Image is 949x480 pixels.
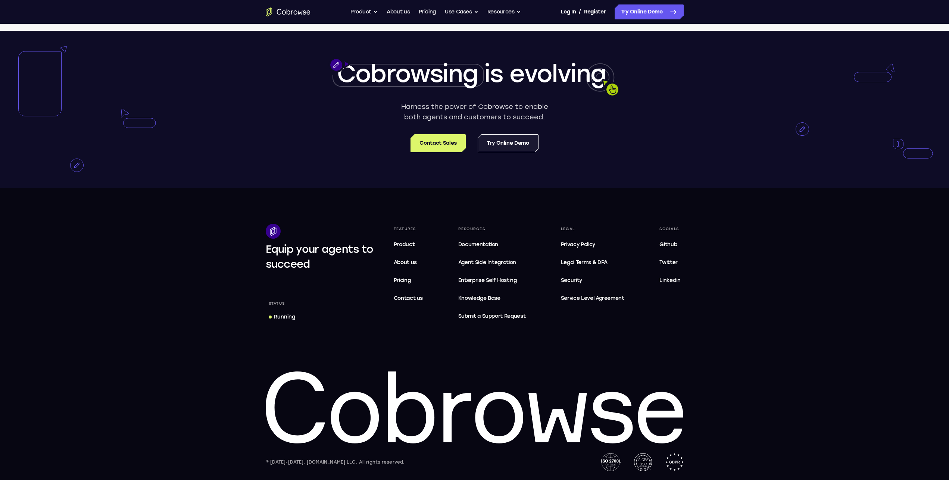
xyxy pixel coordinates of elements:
a: Enterprise Self Hosting [455,273,529,288]
div: © [DATE]-[DATE], [DOMAIN_NAME] LLC. All rights reserved. [266,458,405,466]
a: About us [391,255,426,270]
img: AICPA SOC [634,453,652,471]
a: Register [584,4,606,19]
img: ISO [601,453,620,471]
a: Contact Sales [410,134,465,152]
a: Agent Side Integration [455,255,529,270]
span: Enterprise Self Hosting [458,276,526,285]
div: Resources [455,224,529,234]
span: evolving [509,59,606,88]
span: Cobrowsing [337,59,478,88]
span: Documentation [458,241,498,248]
span: Linkedin [659,277,680,283]
a: Security [558,273,627,288]
a: Running [266,310,298,324]
a: Go to the home page [266,7,310,16]
a: Knowledge Base [455,291,529,306]
a: Try Online Demo [478,134,539,152]
a: About us [387,4,410,19]
a: Try Online Demo [615,4,684,19]
span: Twitter [659,259,678,266]
a: Linkedin [656,273,683,288]
a: Legal Terms & DPA [558,255,627,270]
span: Agent Side Integration [458,258,526,267]
a: Service Level Agreement [558,291,627,306]
span: Service Level Agreement [561,294,624,303]
div: Features [391,224,426,234]
a: Twitter [656,255,683,270]
span: Contact us [394,295,423,301]
a: Github [656,237,683,252]
span: About us [394,259,417,266]
span: Knowledge Base [458,295,500,301]
button: Resources [487,4,521,19]
div: Legal [558,224,627,234]
p: Harness the power of Cobrowse to enable both agents and customers to succeed. [398,101,551,122]
span: Submit a Support Request [458,312,526,321]
a: Privacy Policy [558,237,627,252]
a: Submit a Support Request [455,309,529,324]
a: Pricing [391,273,426,288]
span: Legal Terms & DPA [561,259,608,266]
a: Product [391,237,426,252]
a: Documentation [455,237,529,252]
a: Contact us [391,291,426,306]
span: Pricing [394,277,411,283]
span: Equip your agents to succeed [266,243,374,270]
div: Socials [656,224,683,234]
span: / [579,7,581,16]
span: Product [394,241,415,248]
div: Status [266,298,288,309]
span: Github [659,241,677,248]
span: Privacy Policy [561,241,595,248]
a: Log In [561,4,576,19]
img: GDPR [665,453,684,471]
a: Pricing [419,4,436,19]
div: Running [274,313,295,321]
button: Product [350,4,378,19]
span: Security [561,277,582,283]
button: Use Cases [445,4,478,19]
